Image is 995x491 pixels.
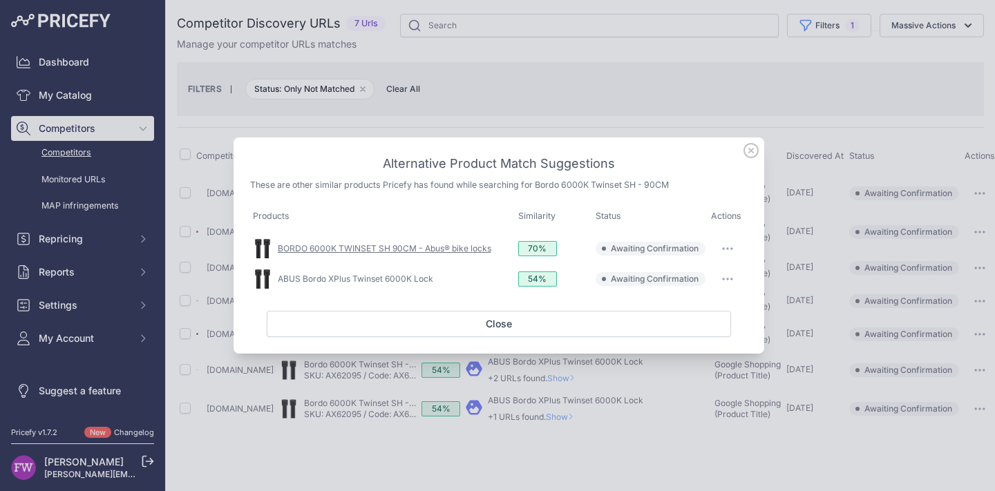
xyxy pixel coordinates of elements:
[253,211,290,221] span: Products
[596,211,621,221] span: Status
[611,273,699,285] span: Awaiting Confirmation
[518,211,556,221] span: Similarity
[611,243,699,254] span: Awaiting Confirmation
[250,154,748,173] h3: Alternative Product Match Suggestions
[518,241,557,256] span: 70%
[253,269,272,289] img: 1
[278,273,433,284] a: ABUS Bordo XPlus Twinset 6000K Lock
[278,243,491,253] a: BORDO 6000K TWINSET SH 90CM - Abus® bike locks
[250,179,748,192] p: These are other similar products Pricefy has found while searching for Bordo 6000K Twinset SH - 90CM
[267,311,731,337] button: Close
[253,239,272,258] img: 0
[518,271,557,287] span: 54%
[711,211,741,221] span: Actions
